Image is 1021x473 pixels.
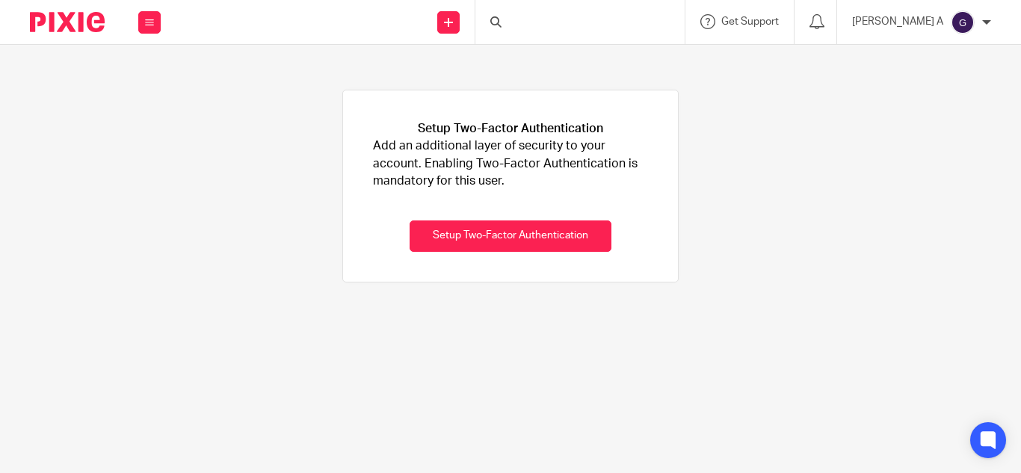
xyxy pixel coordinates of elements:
p: Add an additional layer of security to your account. Enabling Two-Factor Authentication is mandat... [373,137,648,190]
img: Pixie [30,12,105,32]
h1: Setup Two-Factor Authentication [418,120,603,137]
img: svg%3E [951,10,975,34]
p: [PERSON_NAME] A [852,14,943,29]
button: Setup Two-Factor Authentication [410,220,611,253]
span: Get Support [721,16,779,27]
